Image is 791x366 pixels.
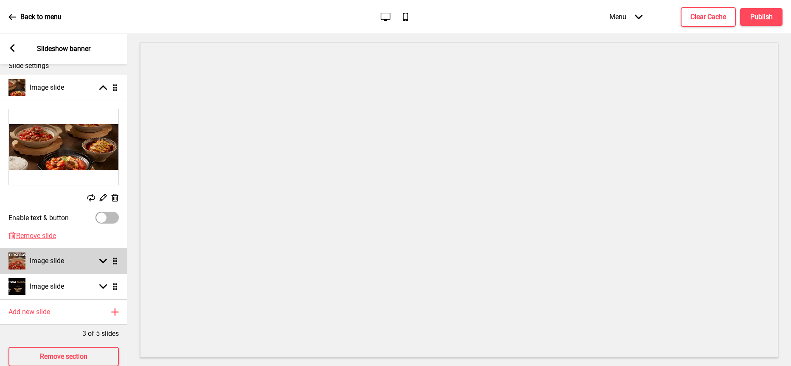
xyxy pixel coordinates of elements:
h4: Image slide [30,282,64,291]
button: Publish [740,8,783,26]
a: Back to menu [8,6,62,28]
button: Clear Cache [681,7,736,27]
p: 3 of 5 slides [82,329,119,338]
h4: Add new slide [8,307,50,317]
img: Image [9,109,118,185]
h4: Clear Cache [690,12,726,22]
label: Enable text & button [8,214,69,222]
h4: Remove section [40,352,87,361]
p: Slideshow banner [37,44,90,54]
span: Remove slide [16,232,56,240]
h4: Publish [750,12,773,22]
p: Back to menu [20,12,62,22]
div: Menu [601,4,651,29]
h4: Image slide [30,83,64,92]
h4: Image slide [30,256,64,266]
p: Slide settings [8,61,119,71]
